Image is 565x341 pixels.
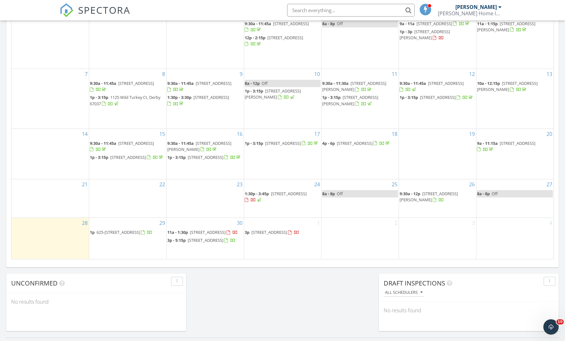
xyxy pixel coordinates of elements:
span: Off [262,80,268,86]
a: 1p - 3:15p [STREET_ADDRESS] [90,154,164,160]
span: [STREET_ADDRESS] [193,94,229,100]
a: Go to September 11, 2025 [390,69,399,79]
span: [STREET_ADDRESS] [110,154,146,160]
img: The Best Home Inspection Software - Spectora [60,3,74,17]
a: Go to October 1, 2025 [316,218,321,228]
div: All schedulers [385,290,423,295]
span: 1:30p - 3:30p [167,94,192,100]
a: 3p - 5:15p [STREET_ADDRESS] [167,237,235,243]
a: Go to September 22, 2025 [158,179,166,189]
a: Go to September 8, 2025 [161,69,166,79]
a: 12p - 2:15p [STREET_ADDRESS] [245,34,321,48]
span: 1p - 3:15p [245,88,263,94]
td: Go to September 24, 2025 [244,179,321,218]
a: 9:30a - 11:45a [STREET_ADDRESS] [245,21,309,33]
a: 11a - 1:15p [STREET_ADDRESS][PERSON_NAME] [477,20,553,34]
td: Go to September 29, 2025 [89,218,166,259]
a: 12p - 2:15p [STREET_ADDRESS] [245,35,303,47]
a: 3p [STREET_ADDRESS] [245,229,299,235]
span: 3p [245,229,250,235]
span: [STREET_ADDRESS] [188,237,223,243]
td: Go to October 3, 2025 [399,218,476,259]
span: 1p - 3:15p [245,140,263,146]
td: Go to September 26, 2025 [399,179,476,218]
span: 1125 Wild Turkey Ct, Derby 67037 [90,94,160,106]
a: Go to September 17, 2025 [313,129,321,139]
td: Go to September 5, 2025 [399,9,476,69]
a: Go to September 26, 2025 [468,179,476,189]
span: 1p - 3:15p [90,154,108,160]
a: Go to September 7, 2025 [83,69,89,79]
a: 9:30a - 11:45a [STREET_ADDRESS][PERSON_NAME] [167,140,243,153]
a: 1:30p - 3:30p [STREET_ADDRESS] [167,94,243,107]
a: Go to September 27, 2025 [545,179,554,189]
span: Draft Inspections [384,279,445,287]
a: 9:30a - 12p [STREET_ADDRESS][PERSON_NAME] [400,190,475,204]
span: 9:30a - 11:45a [90,80,116,86]
td: Go to September 11, 2025 [321,69,399,129]
td: Go to September 20, 2025 [476,129,554,179]
span: [STREET_ADDRESS] [265,140,301,146]
td: Go to September 16, 2025 [166,129,244,179]
td: Go to September 14, 2025 [11,129,89,179]
a: Go to September 10, 2025 [313,69,321,79]
span: 1p [90,229,95,235]
a: 10a - 12:15p [STREET_ADDRESS][PERSON_NAME] [477,80,538,92]
a: Go to September 19, 2025 [468,129,476,139]
td: Go to September 12, 2025 [399,69,476,129]
span: [STREET_ADDRESS][PERSON_NAME] [245,88,301,100]
a: SPECTORA [60,9,130,22]
span: 1p - 3:15p [400,94,418,100]
a: 1p - 3:15p [STREET_ADDRESS][PERSON_NAME] [322,94,398,107]
a: 9:30a - 11:45a [STREET_ADDRESS][PERSON_NAME] [167,140,231,152]
a: Go to September 20, 2025 [545,129,554,139]
a: 1p - 3:15p [STREET_ADDRESS] [167,154,243,161]
a: 9:30a - 11:45a [STREET_ADDRESS] [167,80,231,92]
span: 3p - 5:15p [167,237,186,243]
span: 8a - 12p [245,80,260,86]
a: 1p - 3:15p [STREET_ADDRESS][PERSON_NAME] [245,87,321,101]
span: 11a - 1:15p [477,21,498,26]
span: [STREET_ADDRESS][PERSON_NAME] [477,80,538,92]
a: 1p - 3:15p [STREET_ADDRESS] [400,94,475,101]
a: 1:30p - 3:45p [STREET_ADDRESS] [245,191,307,203]
a: 10a - 12:15p [STREET_ADDRESS][PERSON_NAME] [477,80,553,93]
span: 9:30a - 11:45a [245,21,271,26]
span: 8a - 8p [477,191,490,196]
span: 9:30a - 11:45a [167,80,194,86]
a: Go to September 29, 2025 [158,218,166,228]
span: [STREET_ADDRESS] [190,229,226,235]
a: 9:30a - 11:45a [STREET_ADDRESS] [245,20,321,34]
td: Go to September 27, 2025 [476,179,554,218]
span: 9a - 11:15a [477,140,498,146]
span: Off [492,191,498,196]
a: Go to September 16, 2025 [235,129,244,139]
span: Unconfirmed [11,279,58,287]
span: 625-[STREET_ADDRESS] [97,229,140,235]
td: Go to September 17, 2025 [244,129,321,179]
td: Go to September 1, 2025 [89,9,166,69]
span: 11a - 1:30p [167,229,188,235]
td: Go to September 7, 2025 [11,69,89,129]
a: 1:30p - 3:30p [STREET_ADDRESS] [167,94,229,106]
span: 12p - 2:15p [245,35,265,41]
a: 4p - 6p [STREET_ADDRESS] [322,140,391,146]
span: [STREET_ADDRESS][PERSON_NAME] [167,140,231,152]
td: Go to September 19, 2025 [399,129,476,179]
td: Go to September 30, 2025 [166,218,244,259]
span: 10 [556,319,564,324]
a: 9a - 11a [STREET_ADDRESS] [400,21,470,26]
span: 9a - 11a [400,21,415,26]
a: Go to September 13, 2025 [545,69,554,79]
span: [STREET_ADDRESS][PERSON_NAME] [400,191,458,203]
span: [STREET_ADDRESS] [118,140,154,146]
a: 9:30a - 11:30a [STREET_ADDRESS][PERSON_NAME] [322,80,386,92]
a: 1p - 3p [STREET_ADDRESS][PERSON_NAME] [400,28,475,42]
a: 3p - 5:15p [STREET_ADDRESS] [167,237,243,244]
span: [STREET_ADDRESS][PERSON_NAME] [400,29,450,41]
span: [STREET_ADDRESS] [196,80,231,86]
a: 4p - 6p [STREET_ADDRESS] [322,140,398,147]
td: Go to September 18, 2025 [321,129,399,179]
a: 1p 625-[STREET_ADDRESS] [90,229,152,235]
span: Off [337,21,343,26]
